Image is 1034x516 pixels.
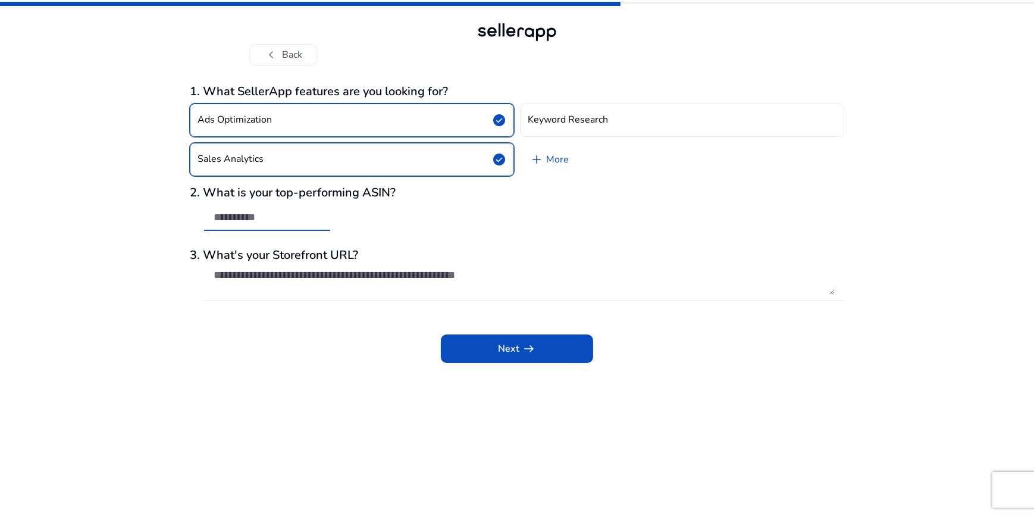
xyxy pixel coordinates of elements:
h4: Sales Analytics [198,154,264,165]
h3: 2. What is your top-performing ASIN? [190,186,844,200]
span: check_circle [492,113,506,127]
h4: Keyword Research [528,114,608,126]
a: More [520,143,578,176]
h3: 3. What's your Storefront URL? [190,248,844,262]
span: Next [498,342,536,356]
h3: 1. What SellerApp features are you looking for? [190,85,844,99]
span: arrow_right_alt [522,342,536,356]
button: Ads Optimizationcheck_circle [190,104,514,137]
span: add [529,152,544,167]
button: Keyword Research [520,104,844,137]
span: check_circle [492,152,506,167]
button: Sales Analyticscheck_circle [190,143,514,176]
span: chevron_left [264,48,278,62]
button: Nextarrow_right_alt [441,334,593,363]
button: chevron_leftBack [249,44,317,65]
h4: Ads Optimization [198,114,272,126]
